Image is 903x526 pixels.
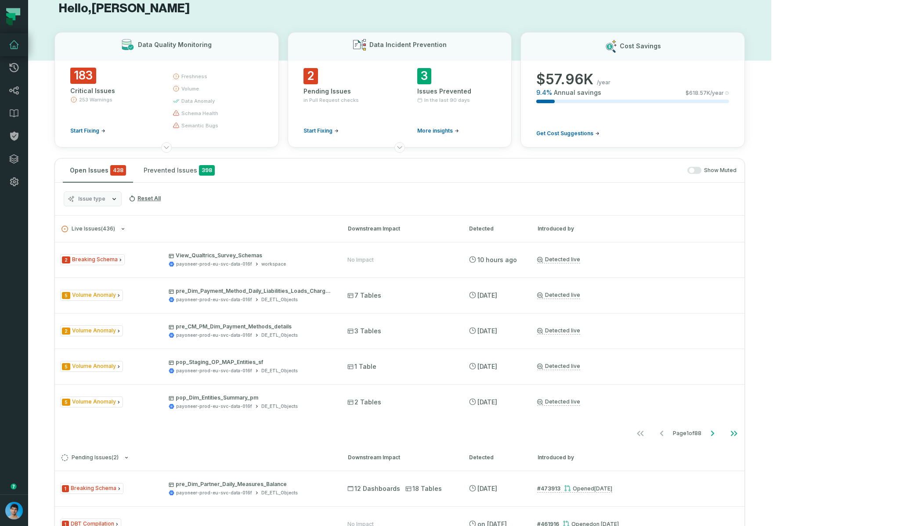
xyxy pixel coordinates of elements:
div: payoneer-prod-eu-svc-data-016f [176,490,252,496]
span: freshness [181,73,207,80]
div: Issues Prevented [417,87,496,96]
h1: Hello, [PERSON_NAME] [54,1,745,16]
relative-time: Aug 24, 2025, 9:16 AM GMT+3 [477,292,497,299]
relative-time: Aug 24, 2025, 4:33 PM GMT+3 [477,485,497,492]
div: DE_ETL_Objects [261,490,298,496]
button: Live Issues(436) [61,226,332,232]
a: More insights [417,127,459,134]
div: payoneer-prod-eu-svc-data-016f [176,332,252,339]
div: payoneer-prod-eu-svc-data-016f [176,403,252,410]
div: payoneer-prod-eu-svc-data-016f [176,367,252,374]
span: 3 Tables [347,327,381,335]
span: Pending Issues ( 2 ) [61,454,119,461]
span: Get Cost Suggestions [536,130,593,137]
span: Live Issues ( 436 ) [61,226,115,232]
span: Severity [62,328,70,335]
span: 9.4 % [536,88,552,97]
relative-time: Aug 24, 2025, 4:33 PM GMT+3 [594,485,612,492]
button: Prevented Issues [137,159,222,182]
div: Critical Issues [70,86,157,95]
div: payoneer-prod-eu-svc-data-016f [176,261,252,267]
div: Tooltip anchor [10,483,18,490]
relative-time: Aug 24, 2025, 9:16 AM GMT+3 [477,398,497,406]
button: Go to previous page [651,425,672,442]
span: Start Fixing [70,127,99,134]
div: DE_ETL_Objects [261,403,298,410]
div: payoneer-prod-eu-svc-data-016f [176,296,252,303]
span: 18 Tables [405,484,442,493]
span: 12 Dashboards [347,484,400,493]
span: 2 [303,68,318,84]
relative-time: Aug 24, 2025, 9:16 AM GMT+3 [477,363,497,370]
span: 183 [70,68,96,84]
a: Detected live [537,256,580,263]
span: volume [181,85,199,92]
p: pre_CM_PM_Dim_Payment_Methods_details [169,323,332,330]
span: 3 [417,68,431,84]
div: DE_ETL_Objects [261,332,298,339]
span: Severity [62,399,70,406]
p: pre_Dim_Payment_Method_Daily_Liabilities_Loads_Charges_pop [169,288,332,295]
p: pop_Staging_OP_MAP_Entities_sf [169,359,332,366]
span: Issue Type [60,290,123,301]
h3: Data Quality Monitoring [138,40,212,49]
a: Start Fixing [303,127,339,134]
div: Detected [469,454,522,461]
span: schema health [181,110,218,117]
button: Pending Issues(2) [61,454,332,461]
span: Issue Type [60,361,123,372]
span: /year [597,79,610,86]
a: Start Fixing [70,127,105,134]
div: DE_ETL_Objects [261,367,298,374]
span: $ 57.96K [536,71,593,88]
button: Go to next page [702,425,723,442]
button: Go to first page [630,425,651,442]
div: Live Issues(436) [55,242,744,444]
img: avatar of Omri Ildis [5,502,23,519]
button: Cost Savings$57.96K/year9.4%Annual savings$618.57K/yearGet Cost Suggestions [520,32,745,148]
a: #473913Opened[DATE] 4:33:28 PM [537,485,612,493]
div: Pending Issues [303,87,382,96]
p: pop_Dim_Entities_Summary_pm [169,394,332,401]
span: $ 618.57K /year [686,90,724,97]
span: 7 Tables [347,291,381,300]
button: Go to last page [723,425,744,442]
span: Severity [62,363,70,370]
h3: Data Incident Prevention [369,40,447,49]
span: Issue Type [60,325,123,336]
a: Detected live [537,292,580,299]
button: Data Quality Monitoring183Critical Issues253 WarningsStart Fixingfreshnessvolumedata anomalyschem... [54,32,279,148]
span: in Pull Request checks [303,97,359,104]
a: Detected live [537,363,580,370]
div: Opened [564,485,612,492]
div: DE_ETL_Objects [261,296,298,303]
button: Open Issues [63,159,133,182]
span: Severity [62,485,69,492]
span: Severity [62,256,70,263]
div: Downstream Impact [348,225,453,233]
div: No Impact [347,256,374,263]
a: Get Cost Suggestions [536,130,600,137]
div: Introduced by [538,454,738,461]
span: Severity [62,292,70,299]
nav: pagination [55,425,744,442]
div: Downstream Impact [348,454,453,461]
button: Issue type [64,191,122,206]
relative-time: Aug 24, 2025, 9:16 AM GMT+3 [477,327,497,335]
h3: Cost Savings [620,42,661,50]
div: Detected [469,225,522,233]
button: Data Incident Prevention2Pending Issuesin Pull Request checksStart Fixing3Issues PreventedIn the ... [288,32,512,148]
span: critical issues and errors combined [110,165,126,176]
a: Detected live [537,327,580,335]
p: View_Qualtrics_Survey_Schemas [169,252,332,259]
span: Annual savings [554,88,601,97]
span: 253 Warnings [79,96,112,103]
span: data anomaly [181,97,215,104]
a: Detected live [537,398,580,406]
span: 1 Table [347,362,376,371]
div: Introduced by [538,225,738,233]
span: In the last 90 days [424,97,470,104]
span: More insights [417,127,453,134]
span: 398 [199,165,215,176]
button: Reset All [125,191,164,205]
